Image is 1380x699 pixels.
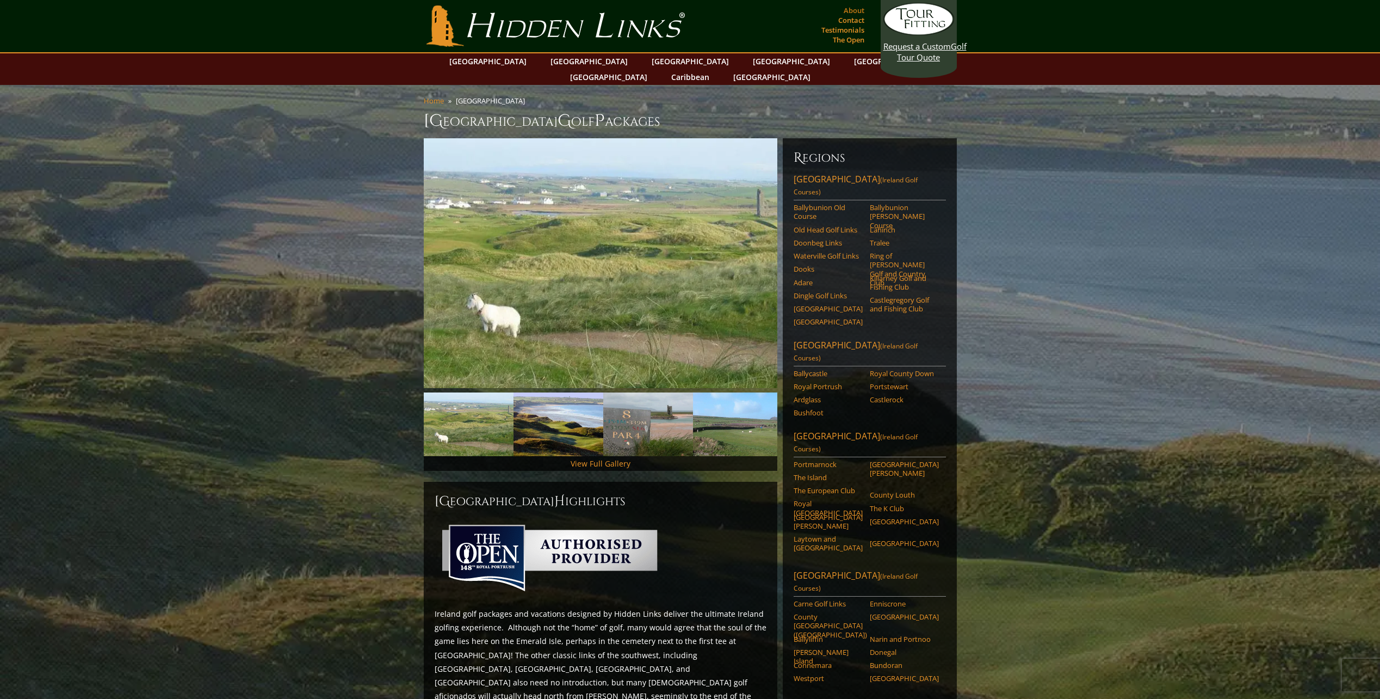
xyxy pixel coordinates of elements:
[794,265,863,273] a: Dooks
[870,504,939,513] a: The K Club
[747,53,836,69] a: [GEOGRAPHIC_DATA]
[794,175,918,197] span: (Ireland Golf Courses)
[870,296,939,314] a: Castlegregory Golf and Fishing Club
[870,238,939,247] a: Tralee
[794,238,863,247] a: Doonbeg Links
[794,382,863,391] a: Royal Portrush
[794,499,863,517] a: Royal [GEOGRAPHIC_DATA]
[456,96,529,106] li: [GEOGRAPHIC_DATA]
[794,612,863,639] a: County [GEOGRAPHIC_DATA] ([GEOGRAPHIC_DATA])
[870,661,939,670] a: Bundoran
[794,203,863,221] a: Ballybunion Old Course
[545,53,633,69] a: [GEOGRAPHIC_DATA]
[794,317,863,326] a: [GEOGRAPHIC_DATA]
[424,96,444,106] a: Home
[794,460,863,469] a: Portmarnock
[849,53,937,69] a: [GEOGRAPHIC_DATA]
[794,661,863,670] a: Connemara
[794,339,946,366] a: [GEOGRAPHIC_DATA](Ireland Golf Courses)
[870,539,939,548] a: [GEOGRAPHIC_DATA]
[794,369,863,378] a: Ballycastle
[836,13,867,28] a: Contact
[830,32,867,47] a: The Open
[794,535,863,553] a: Laytown and [GEOGRAPHIC_DATA]
[558,110,571,132] span: G
[595,110,605,132] span: P
[794,635,863,643] a: Ballyliffin
[870,369,939,378] a: Royal County Down
[883,3,954,63] a: Request a CustomGolf Tour Quote
[666,69,715,85] a: Caribbean
[794,473,863,482] a: The Island
[794,513,863,531] a: [GEOGRAPHIC_DATA][PERSON_NAME]
[646,53,734,69] a: [GEOGRAPHIC_DATA]
[794,599,863,608] a: Carne Golf Links
[870,395,939,404] a: Castlerock
[819,22,867,38] a: Testimonials
[794,572,918,593] span: (Ireland Golf Courses)
[794,648,863,666] a: [PERSON_NAME] Island
[794,341,918,363] span: (Ireland Golf Courses)
[444,53,532,69] a: [GEOGRAPHIC_DATA]
[794,430,946,457] a: [GEOGRAPHIC_DATA](Ireland Golf Courses)
[794,395,863,404] a: Ardglass
[870,612,939,621] a: [GEOGRAPHIC_DATA]
[841,3,867,18] a: About
[794,432,918,453] span: (Ireland Golf Courses)
[794,486,863,495] a: The European Club
[794,278,863,287] a: Adare
[554,493,565,510] span: H
[794,173,946,200] a: [GEOGRAPHIC_DATA](Ireland Golf Courses)
[870,599,939,608] a: Enniscrone
[870,203,939,230] a: Ballybunion [PERSON_NAME] Course
[870,225,939,234] a: Lahinch
[870,674,939,683] a: [GEOGRAPHIC_DATA]
[794,149,946,167] h6: Regions
[870,252,939,287] a: Ring of [PERSON_NAME] Golf and Country Club
[870,382,939,391] a: Portstewart
[870,648,939,657] a: Donegal
[794,225,863,234] a: Old Head Golf Links
[794,569,946,597] a: [GEOGRAPHIC_DATA](Ireland Golf Courses)
[794,304,863,313] a: [GEOGRAPHIC_DATA]
[794,674,863,683] a: Westport
[870,635,939,643] a: Narin and Portnoo
[424,110,957,132] h1: [GEOGRAPHIC_DATA] olf ackages
[870,460,939,478] a: [GEOGRAPHIC_DATA][PERSON_NAME]
[794,291,863,300] a: Dingle Golf Links
[565,69,653,85] a: [GEOGRAPHIC_DATA]
[883,41,951,52] span: Request a Custom
[794,408,863,417] a: Bushfoot
[870,490,939,499] a: County Louth
[571,458,630,469] a: View Full Gallery
[435,493,766,510] h2: [GEOGRAPHIC_DATA] ighlights
[728,69,816,85] a: [GEOGRAPHIC_DATA]
[870,517,939,526] a: [GEOGRAPHIC_DATA]
[870,274,939,292] a: Killarney Golf and Fishing Club
[794,252,863,260] a: Waterville Golf Links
